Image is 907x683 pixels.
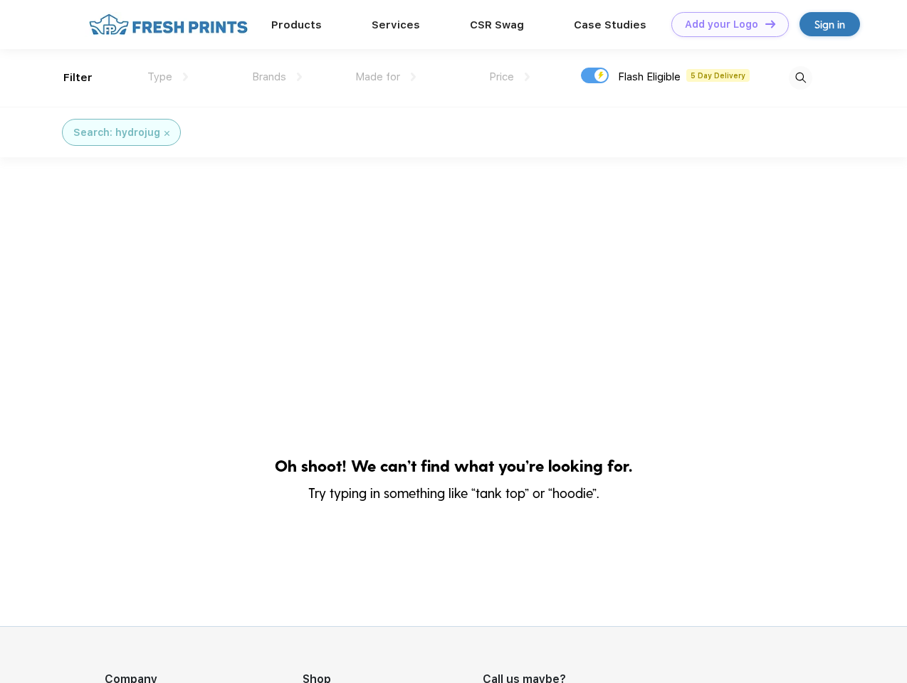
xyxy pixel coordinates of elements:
img: DT [765,20,775,28]
div: Add your Logo [685,18,758,31]
span: 5 Day Delivery [686,69,750,82]
div: Search: hydrojug [73,125,160,140]
span: Type [147,70,172,83]
div: Filter [63,70,93,86]
img: desktop_search.svg [789,66,812,90]
span: Made for [355,70,400,83]
img: filter_cancel.svg [164,131,169,136]
img: dropdown.png [525,73,530,81]
span: Flash Eligible [618,70,681,83]
a: Products [271,18,322,31]
img: dropdown.png [411,73,416,81]
a: Sign in [799,12,860,36]
img: dropdown.png [183,73,188,81]
img: dropdown.png [297,73,302,81]
span: Price [489,70,514,83]
span: Brands [252,70,286,83]
div: Sign in [814,16,845,33]
img: fo%20logo%202.webp [85,12,252,37]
